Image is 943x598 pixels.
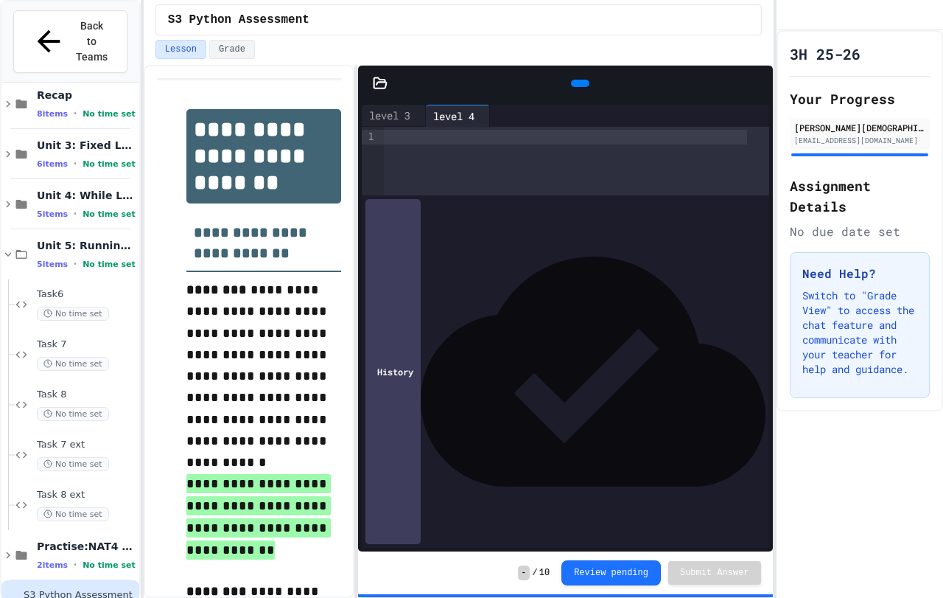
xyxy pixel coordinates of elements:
[790,88,930,109] h2: Your Progress
[426,108,482,124] div: level 4
[209,40,255,59] button: Grade
[37,139,136,152] span: Unit 3: Fixed Loops
[668,561,761,585] button: Submit Answer
[794,121,925,134] div: [PERSON_NAME][DEMOGRAPHIC_DATA]
[83,209,136,219] span: No time set
[518,566,529,580] span: -
[802,265,917,282] h3: Need Help?
[74,258,77,270] span: •
[83,260,136,269] span: No time set
[37,507,109,521] span: No time set
[37,540,136,553] span: Practise:NAT4 Assessment
[37,407,109,421] span: No time set
[83,560,136,570] span: No time set
[37,260,68,269] span: 5 items
[37,288,136,301] span: Task6
[37,307,109,321] span: No time set
[426,105,490,127] div: level 4
[37,560,68,570] span: 2 items
[533,567,538,579] span: /
[13,10,127,73] button: Back to Teams
[37,489,136,501] span: Task 8 ext
[74,158,77,170] span: •
[155,40,206,59] button: Lesson
[362,108,418,123] div: level 3
[680,567,749,579] span: Submit Answer
[74,18,109,65] span: Back to Teams
[74,208,77,220] span: •
[83,109,136,119] span: No time set
[37,457,109,471] span: No time set
[37,209,68,219] span: 5 items
[83,159,136,169] span: No time set
[794,135,925,146] div: [EMAIL_ADDRESS][DOMAIN_NAME]
[37,189,136,202] span: Unit 4: While Loops
[539,567,550,579] span: 10
[37,338,136,351] span: Task 7
[802,288,917,377] p: Switch to "Grade View" to access the chat feature and communicate with your teacher for help and ...
[790,44,860,64] h1: 3H 25-26
[37,239,136,252] span: Unit 5: Running Total
[37,88,136,102] span: Recap
[37,389,136,401] span: Task 8
[362,105,426,127] div: level 3
[37,357,109,371] span: No time set
[37,439,136,451] span: Task 7 ext
[37,109,68,119] span: 8 items
[790,223,930,240] div: No due date set
[790,175,930,217] h2: Assignment Details
[74,559,77,571] span: •
[561,560,661,585] button: Review pending
[362,130,376,145] div: 1
[168,11,309,29] span: S3 Python Assessment
[37,159,68,169] span: 6 items
[365,199,421,544] div: History
[74,108,77,119] span: •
